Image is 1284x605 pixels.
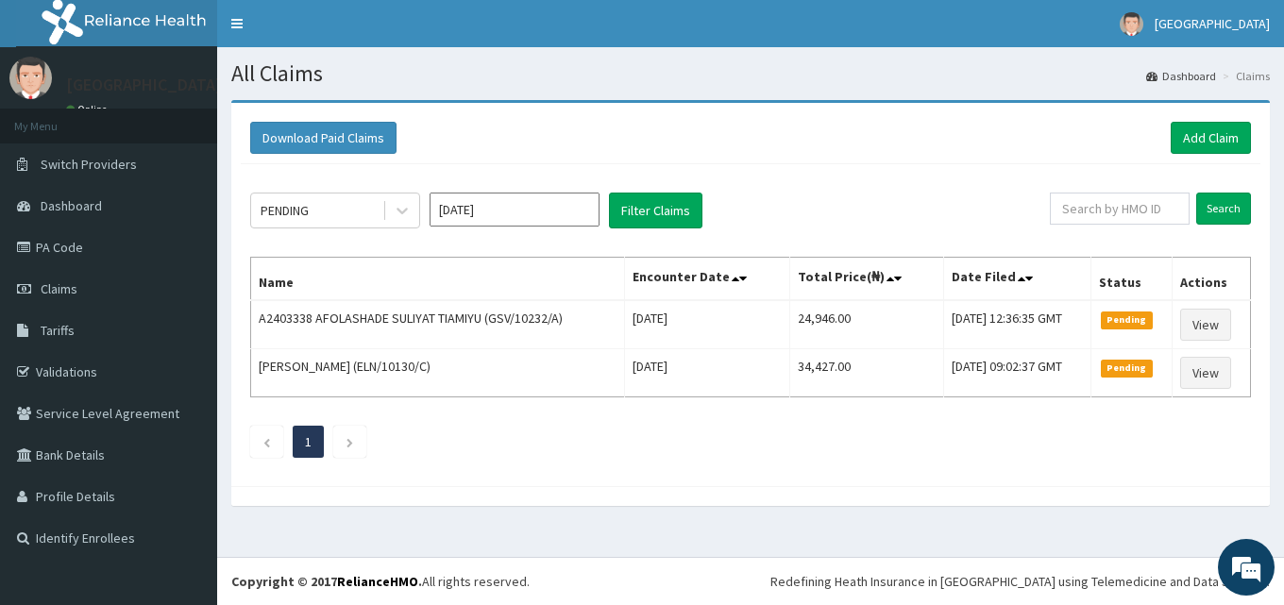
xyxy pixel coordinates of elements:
th: Total Price(₦) [790,258,943,301]
span: Pending [1101,360,1153,377]
p: [GEOGRAPHIC_DATA] [66,76,222,93]
td: 24,946.00 [790,300,943,349]
span: Switch Providers [41,156,137,173]
th: Status [1091,258,1173,301]
div: PENDING [261,201,309,220]
th: Date Filed [943,258,1091,301]
input: Select Month and Year [430,193,600,227]
th: Name [251,258,625,301]
a: View [1180,357,1231,389]
footer: All rights reserved. [217,557,1284,605]
button: Filter Claims [609,193,702,228]
span: Pending [1101,311,1153,328]
span: Dashboard [41,197,102,214]
strong: Copyright © 2017 . [231,573,422,590]
td: [DATE] 12:36:35 GMT [943,300,1091,349]
a: Next page [346,433,354,450]
th: Encounter Date [624,258,789,301]
a: Dashboard [1146,68,1216,84]
span: Tariffs [41,322,75,339]
span: Claims [41,280,77,297]
a: Add Claim [1171,122,1251,154]
a: RelianceHMO [337,573,418,590]
td: 34,427.00 [790,349,943,397]
input: Search [1196,193,1251,225]
th: Actions [1173,258,1251,301]
a: View [1180,309,1231,341]
td: [DATE] 09:02:37 GMT [943,349,1091,397]
img: User Image [1120,12,1143,36]
td: A2403338 AFOLASHADE SULIYAT TIAMIYU (GSV/10232/A) [251,300,625,349]
td: [DATE] [624,300,789,349]
input: Search by HMO ID [1050,193,1190,225]
div: Redefining Heath Insurance in [GEOGRAPHIC_DATA] using Telemedicine and Data Science! [770,572,1270,591]
a: Previous page [262,433,271,450]
a: Online [66,103,111,116]
li: Claims [1218,68,1270,84]
button: Download Paid Claims [250,122,397,154]
td: [PERSON_NAME] (ELN/10130/C) [251,349,625,397]
td: [DATE] [624,349,789,397]
h1: All Claims [231,61,1270,86]
img: User Image [9,57,52,99]
span: [GEOGRAPHIC_DATA] [1155,15,1270,32]
a: Page 1 is your current page [305,433,312,450]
